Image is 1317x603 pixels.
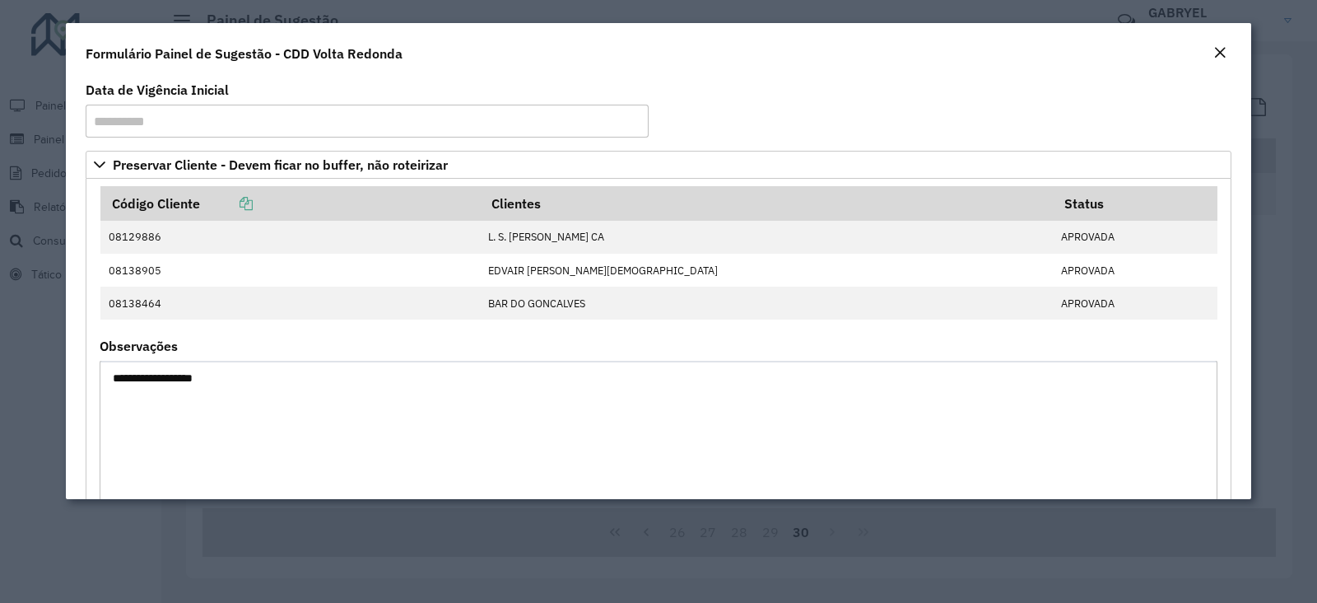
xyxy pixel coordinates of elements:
th: Código Cliente [100,186,480,221]
button: Close [1208,43,1231,64]
h4: Formulário Painel de Sugestão - CDD Volta Redonda [86,44,403,63]
a: Copiar [200,195,253,212]
th: Status [1053,186,1217,221]
label: Data de Vigência Inicial [86,80,229,100]
td: APROVADA [1053,254,1217,287]
span: Preservar Cliente - Devem ficar no buffer, não roteirizar [113,158,448,171]
td: APROVADA [1053,287,1217,320]
div: Preservar Cliente - Devem ficar no buffer, não roteirizar [86,179,1231,581]
td: 08138464 [100,287,480,320]
th: Clientes [480,186,1053,221]
td: 08138905 [100,254,480,287]
td: 08129886 [100,221,480,254]
td: L. S. [PERSON_NAME] CA [480,221,1053,254]
label: Observações [100,336,178,356]
a: Preservar Cliente - Devem ficar no buffer, não roteirizar [86,151,1231,179]
td: EDVAIR [PERSON_NAME][DEMOGRAPHIC_DATA] [480,254,1053,287]
td: APROVADA [1053,221,1217,254]
em: Fechar [1213,46,1226,59]
td: BAR DO GONCALVES [480,287,1053,320]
